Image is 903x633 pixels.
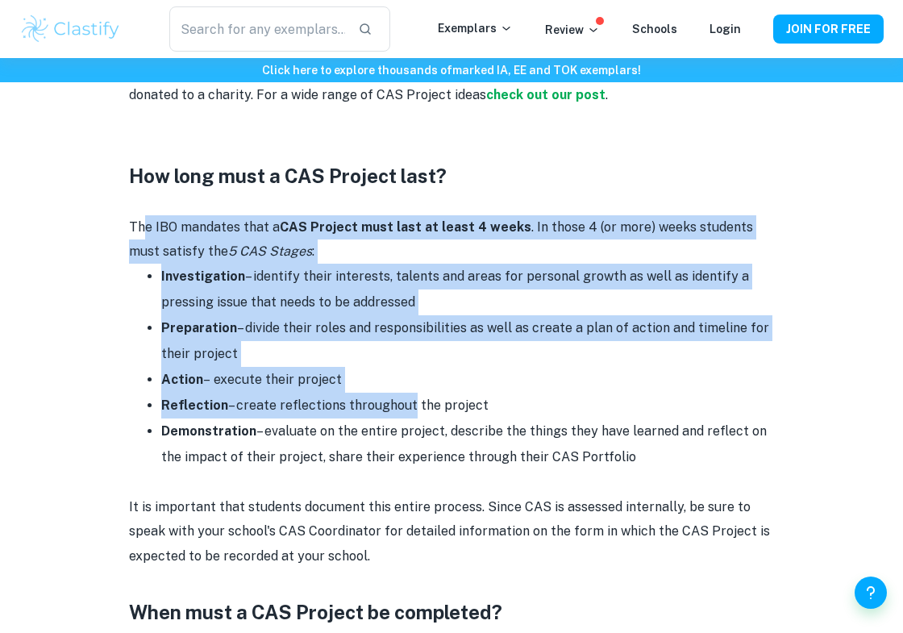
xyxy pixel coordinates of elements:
[161,367,774,393] li: – execute their project
[161,419,774,470] li: – evaluate on the entire project, describe the things they have learned and reflect on the impact...
[228,244,312,259] i: 5 CAS Stages
[773,15,884,44] button: JOIN FOR FREE
[161,372,203,387] strong: Action
[169,6,345,52] input: Search for any exemplars...
[486,87,605,102] a: check out our post
[161,269,245,284] strong: Investigation
[161,320,237,335] strong: Preparation
[545,21,600,39] p: Review
[161,264,774,315] li: – identify their interests, talents and areas for personal growth as well as identify a pressing ...
[161,398,228,413] strong: Reflection
[855,577,887,609] button: Help and Feedback
[709,23,741,35] a: Login
[129,161,774,190] h3: How long must a CAS Project last?
[19,13,122,45] img: Clastify logo
[129,495,774,568] p: It is important that students document this entire process. Since CAS is assessed internally, be ...
[129,215,774,264] p: The IBO mandates that a . In those 4 (or more) weeks students must satisfy the :
[632,23,677,35] a: Schools
[161,423,256,439] strong: Demonstration
[438,19,513,37] p: Exemplars
[161,315,774,367] li: – divide their roles and responsibilities as well as create a plan of action and timeline for the...
[3,61,900,79] h6: Click here to explore thousands of marked IA, EE and TOK exemplars !
[161,393,774,419] li: – create reflections throughout the project
[280,219,531,235] strong: CAS Project must last at least 4 weeks
[129,598,774,627] h3: When must a CAS Project be completed?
